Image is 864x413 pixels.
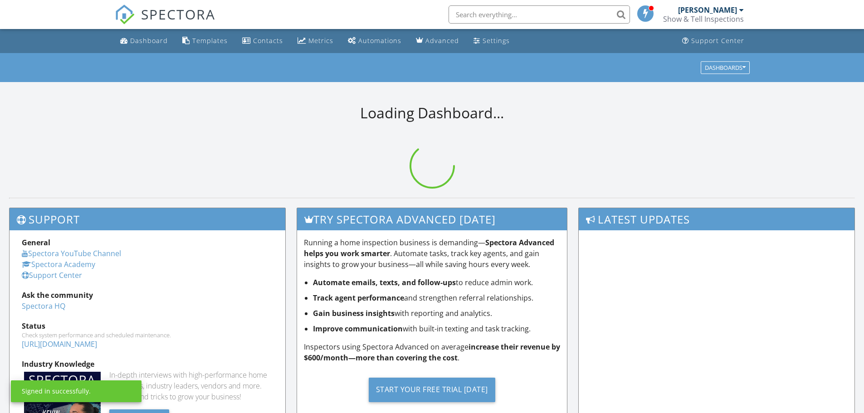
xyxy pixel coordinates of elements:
div: Metrics [308,36,333,45]
h3: Latest Updates [579,208,854,230]
a: Spectora Academy [22,259,95,269]
a: Advanced [412,33,463,49]
a: Metrics [294,33,337,49]
p: Running a home inspection business is demanding— . Automate tasks, track key agents, and gain ins... [304,237,561,270]
div: Start Your Free Trial [DATE] [369,378,495,402]
a: Support Center [679,33,748,49]
div: Industry Knowledge [22,359,273,369]
a: [URL][DOMAIN_NAME] [22,339,97,349]
a: Contacts [239,33,287,49]
a: Dashboard [117,33,171,49]
p: Inspectors using Spectora Advanced on average . [304,341,561,363]
strong: Automate emails, texts, and follow-ups [313,277,456,287]
div: Contacts [253,36,283,45]
a: Settings [470,33,513,49]
div: Status [22,321,273,331]
div: Check system performance and scheduled maintenance. [22,331,273,339]
a: Support Center [22,270,82,280]
div: Automations [358,36,401,45]
div: Signed in successfully. [22,387,91,396]
div: Support Center [691,36,744,45]
button: Dashboards [701,61,750,74]
strong: Spectora Advanced helps you work smarter [304,238,554,258]
a: Spectora YouTube Channel [22,248,121,258]
div: Dashboards [705,64,746,71]
li: with reporting and analytics. [313,308,561,319]
a: Automations (Basic) [344,33,405,49]
span: SPECTORA [141,5,215,24]
div: [PERSON_NAME] [678,5,737,15]
li: and strengthen referral relationships. [313,292,561,303]
div: Show & Tell Inspections [663,15,744,24]
strong: increase their revenue by $600/month—more than covering the cost [304,342,560,363]
div: Advanced [425,36,459,45]
strong: Improve communication [313,324,403,334]
a: Spectora HQ [22,301,65,311]
div: Templates [192,36,228,45]
div: In-depth interviews with high-performance home inspectors, industry leaders, vendors and more. Ge... [109,369,273,402]
strong: Gain business insights [313,308,395,318]
a: Start Your Free Trial [DATE] [304,370,561,409]
strong: Track agent performance [313,293,404,303]
h3: Support [10,208,285,230]
strong: General [22,238,50,248]
div: Dashboard [130,36,168,45]
a: Templates [179,33,231,49]
h3: Try spectora advanced [DATE] [297,208,567,230]
a: SPECTORA [115,12,215,31]
div: Settings [483,36,510,45]
input: Search everything... [449,5,630,24]
img: The Best Home Inspection Software - Spectora [115,5,135,24]
li: with built-in texting and task tracking. [313,323,561,334]
li: to reduce admin work. [313,277,561,288]
div: Ask the community [22,290,273,301]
